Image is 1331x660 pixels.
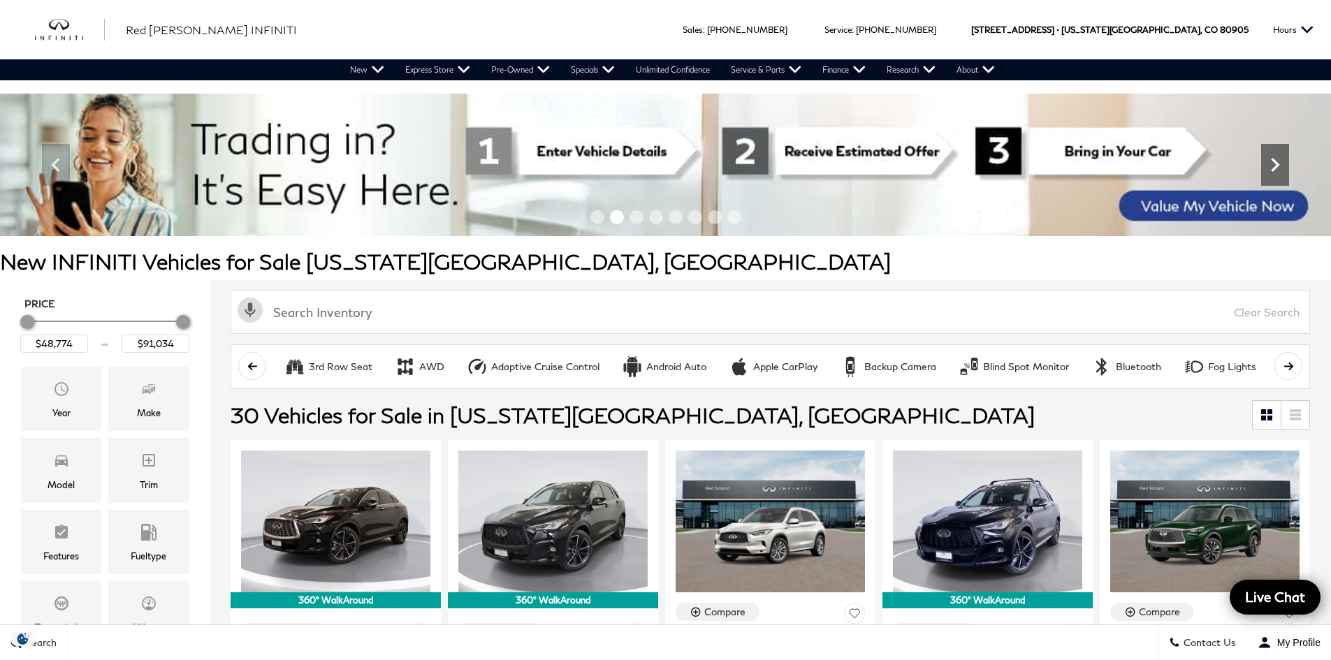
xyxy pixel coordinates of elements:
button: Open user profile menu [1247,625,1331,660]
div: Model [48,477,75,492]
div: 3rd Row Seat [284,356,305,377]
div: Blind Spot Monitor [959,356,980,377]
button: Compare Vehicle [458,623,542,641]
a: [STREET_ADDRESS] • [US_STATE][GEOGRAPHIC_DATA], CO 80905 [971,24,1249,35]
button: Adaptive Cruise ControlAdaptive Cruise Control [459,352,607,381]
div: 360° WalkAround [448,592,658,608]
span: Features [53,520,70,548]
a: Express Store [395,59,481,80]
span: Mileage [140,592,157,619]
div: Year [52,405,71,420]
button: Compare Vehicle [241,623,325,641]
div: Trim [140,477,158,492]
div: Previous [42,144,70,186]
div: AWD [395,356,416,377]
div: Backup Camera [864,360,936,373]
button: Blind Spot MonitorBlind Spot Monitor [951,352,1077,381]
div: Maximum Price [176,315,190,329]
a: About [946,59,1005,80]
div: MileageMileage [108,581,189,645]
input: Minimum [20,335,88,353]
span: Go to slide 3 [630,210,643,224]
button: Compare Vehicle [1110,603,1194,621]
span: Contact Us [1180,637,1236,649]
div: Minimum Price [20,315,34,329]
button: scroll left [238,352,266,380]
div: Fueltype [131,548,166,564]
button: 3rd Row Seat3rd Row Seat [277,352,380,381]
button: Save Vehicle [627,623,648,649]
span: Search [22,637,57,649]
div: Next [1261,144,1289,186]
button: scroll right [1274,352,1302,380]
div: Make [137,405,161,420]
span: Live Chat [1238,588,1312,606]
span: Go to slide 7 [708,210,722,224]
button: Save Vehicle [409,623,430,649]
img: 2025 INFINITI QX50 LUXE AWD [676,450,865,592]
div: Android Auto [646,360,706,373]
div: Backup Camera [840,356,861,377]
div: Android Auto [622,356,643,377]
div: Apple CarPlay [729,356,750,377]
a: Research [876,59,946,80]
div: TrimTrim [108,438,189,502]
div: FeaturesFeatures [21,510,101,574]
img: 2025 INFINITI QX50 SPORT AWD [893,450,1082,592]
div: Adaptive Cruise Control [491,360,599,373]
div: Price [20,310,189,353]
a: Red [PERSON_NAME] INFINITI [126,22,297,38]
button: Apple CarPlayApple CarPlay [721,352,825,381]
span: 30 Vehicles for Sale in [US_STATE][GEOGRAPHIC_DATA], [GEOGRAPHIC_DATA] [231,402,1035,427]
div: ModelModel [21,438,101,502]
img: 2026 INFINITI QX60 LUXE AWD [1110,450,1300,592]
span: : [703,24,705,35]
input: Maximum [122,335,189,353]
a: [PHONE_NUMBER] [856,24,936,35]
span: Make [140,377,157,405]
span: Service [824,24,852,35]
div: Apple CarPlay [753,360,817,373]
div: Mileage [132,619,166,635]
button: Backup CameraBackup Camera [832,352,944,381]
span: Model [53,448,70,476]
a: Pre-Owned [481,59,560,80]
span: Go to slide 2 [610,210,624,224]
div: 3rd Row Seat [309,360,372,373]
div: Transmission [35,619,88,635]
span: Year [53,377,70,405]
button: AWDAWD [387,352,452,381]
div: FueltypeFueltype [108,510,189,574]
button: Android AutoAndroid Auto [614,352,714,381]
span: Trim [140,448,157,476]
span: : [852,24,854,35]
button: Compare Vehicle [893,623,977,641]
img: 2025 INFINITI QX50 SPORT AWD [458,450,648,592]
div: Adaptive Cruise Control [467,356,488,377]
a: Live Chat [1230,580,1321,615]
div: Compare [1139,606,1180,618]
button: Fog LightsFog Lights [1176,352,1264,381]
div: MakeMake [108,367,189,431]
div: Bluetooth [1091,356,1112,377]
button: BluetoothBluetooth [1084,352,1169,381]
a: New [340,59,395,80]
input: Search Inventory [231,291,1310,334]
span: Sales [683,24,703,35]
a: infiniti [35,19,105,41]
a: Specials [560,59,625,80]
div: Compare [704,606,745,618]
section: Click to Open Cookie Consent Modal [7,631,39,646]
span: Go to slide 4 [649,210,663,224]
svg: Click to toggle on voice search [238,298,263,323]
h5: Price [24,298,185,310]
button: Compare Vehicle [676,603,759,621]
img: INFINITI [35,19,105,41]
img: 2025 INFINITI QX55 LUXE AWD [241,450,430,592]
div: Features [43,548,79,564]
div: Blind Spot Monitor [983,360,1069,373]
a: Service & Parts [720,59,812,80]
div: Bluetooth [1116,360,1161,373]
span: Transmission [53,592,70,619]
span: Go to slide 6 [688,210,702,224]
